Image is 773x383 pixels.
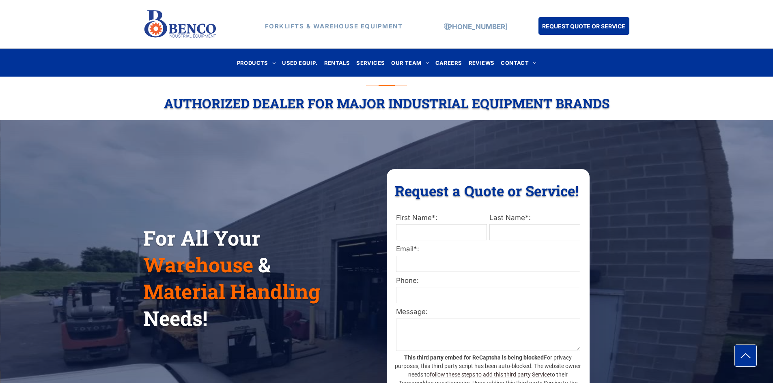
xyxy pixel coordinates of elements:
[164,94,609,112] span: Authorized Dealer For Major Industrial Equipment Brands
[538,17,629,35] a: REQUEST QUOTE OR SERVICE
[396,307,580,317] label: Message:
[497,57,539,68] a: CONTACT
[143,251,253,278] span: Warehouse
[321,57,353,68] a: RENTALS
[353,57,388,68] a: SERVICES
[143,225,261,251] span: For All Your
[143,305,207,332] span: Needs!
[396,213,487,223] label: First Name*:
[445,23,508,31] a: [PHONE_NUMBER]
[430,371,550,378] a: follow these steps to add this third party Service
[388,57,432,68] a: OUR TEAM
[279,57,321,68] a: USED EQUIP.
[143,278,320,305] span: Material Handling
[396,244,580,255] label: Email*:
[265,22,403,30] strong: FORKLIFTS & WAREHOUSE EQUIPMENT
[465,57,498,68] a: REVIEWS
[542,19,625,34] span: REQUEST QUOTE OR SERVICE
[489,213,580,223] label: Last Name*:
[404,354,544,361] strong: This third party embed for ReCaptcha is being blocked
[258,251,271,278] span: &
[432,57,465,68] a: CAREERS
[234,57,279,68] a: PRODUCTS
[395,181,579,200] span: Request a Quote or Service!
[396,276,580,286] label: Phone:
